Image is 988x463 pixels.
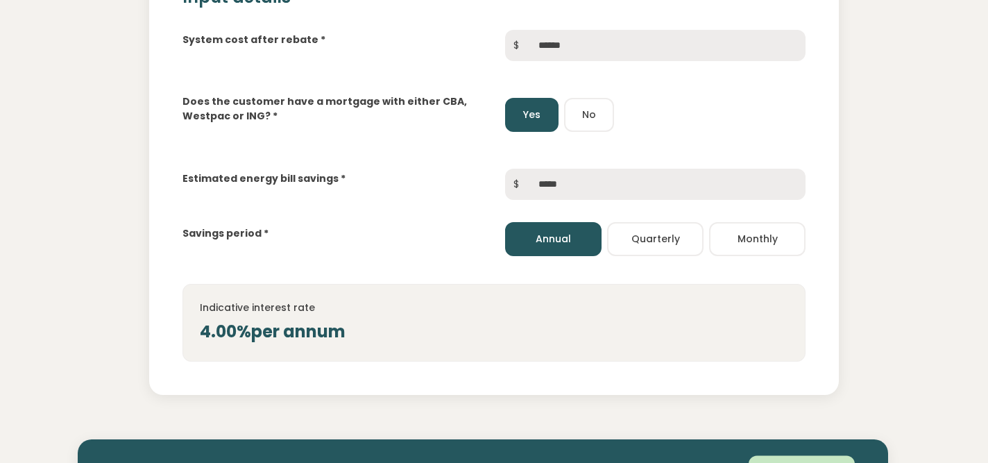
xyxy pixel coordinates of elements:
label: Does the customer have a mortgage with either CBA, Westpac or ING? * [182,94,483,124]
label: Estimated energy bill savings * [182,171,346,186]
button: No [564,98,614,132]
button: Monthly [709,222,806,256]
span: $ [505,169,527,200]
button: Annual [505,222,602,256]
div: 4.00% per annum [200,319,789,344]
button: Quarterly [607,222,704,256]
span: $ [505,30,527,61]
h4: Indicative interest rate [200,301,789,314]
label: Savings period * [182,226,269,241]
label: System cost after rebate * [182,33,325,47]
button: Yes [505,98,559,132]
